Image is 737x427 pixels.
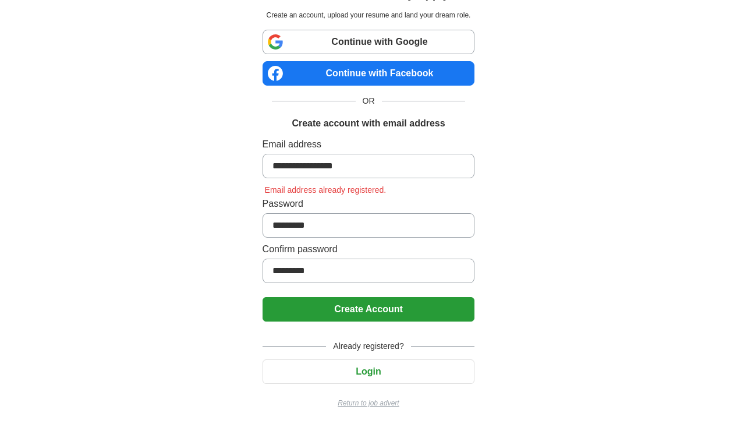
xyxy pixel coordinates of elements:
[326,340,410,352] span: Already registered?
[356,95,382,107] span: OR
[263,398,475,408] a: Return to job advert
[263,297,475,322] button: Create Account
[265,10,473,20] p: Create an account, upload your resume and land your dream role.
[263,242,475,256] label: Confirm password
[263,359,475,384] button: Login
[263,137,475,151] label: Email address
[263,30,475,54] a: Continue with Google
[263,61,475,86] a: Continue with Facebook
[263,185,389,195] span: Email address already registered.
[263,197,475,211] label: Password
[263,366,475,376] a: Login
[292,117,445,130] h1: Create account with email address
